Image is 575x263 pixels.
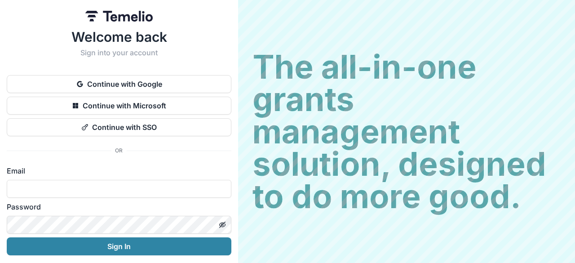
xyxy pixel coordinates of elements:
[7,97,231,115] button: Continue with Microsoft
[7,118,231,136] button: Continue with SSO
[85,11,153,22] img: Temelio
[7,49,231,57] h2: Sign into your account
[7,165,226,176] label: Email
[215,218,230,232] button: Toggle password visibility
[7,201,226,212] label: Password
[7,29,231,45] h1: Welcome back
[7,75,231,93] button: Continue with Google
[7,237,231,255] button: Sign In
